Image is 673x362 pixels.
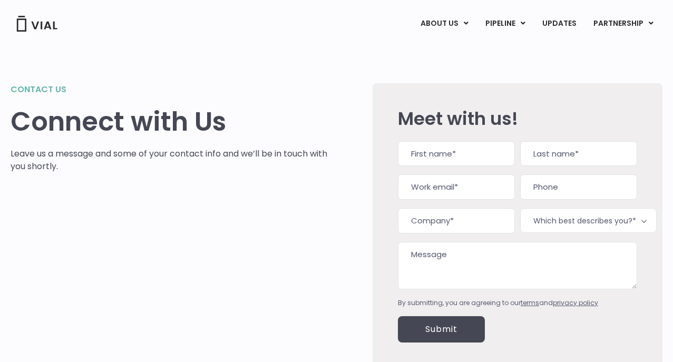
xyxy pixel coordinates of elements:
[520,141,637,167] input: Last name*
[11,106,341,137] h1: Connect with Us
[520,208,657,233] span: Which best describes you?*
[11,148,341,173] p: Leave us a message and some of your contact info and we’ll be in touch with you shortly.
[398,208,515,233] input: Company*
[11,83,341,96] h2: Contact us
[398,174,515,200] input: Work email*
[16,16,58,32] img: Vial Logo
[520,174,637,200] input: Phone
[553,298,598,307] a: privacy policy
[585,15,662,33] a: PARTNERSHIPMenu Toggle
[521,298,539,307] a: terms
[412,15,476,33] a: ABOUT USMenu Toggle
[398,316,485,343] input: Submit
[477,15,533,33] a: PIPELINEMenu Toggle
[398,298,637,308] div: By submitting, you are agreeing to our and
[534,15,584,33] a: UPDATES
[398,109,637,129] h2: Meet with us!
[398,141,515,167] input: First name*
